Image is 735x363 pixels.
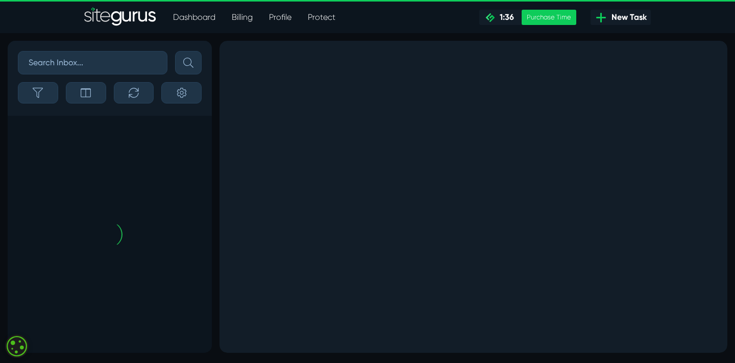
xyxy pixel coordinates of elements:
[522,10,576,25] div: Purchase Time
[84,7,157,28] a: SiteGurus
[165,7,224,28] a: Dashboard
[607,11,647,23] span: New Task
[18,51,167,74] input: Search Inbox...
[84,7,157,28] img: Sitegurus Logo
[496,12,514,22] span: 1:36
[479,10,576,25] a: 1:36 Purchase Time
[224,7,261,28] a: Billing
[5,334,29,358] div: Cookie consent button
[261,7,300,28] a: Profile
[591,10,651,25] a: New Task
[300,7,344,28] a: Protect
